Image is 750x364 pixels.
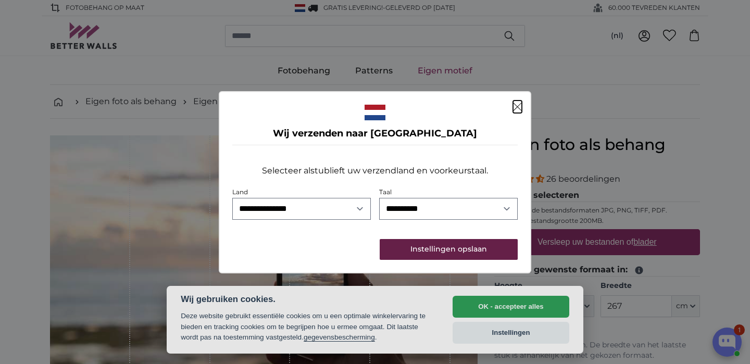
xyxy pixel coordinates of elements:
[379,188,392,196] label: Taal
[232,127,518,141] h4: Wij verzenden naar [GEOGRAPHIC_DATA]
[232,188,248,196] label: Land
[262,165,488,177] p: Selecteer alstublieft uw verzendland en voorkeurstaal.
[380,239,518,260] button: Instellingen opslaan
[513,101,522,113] button: Sluiten
[365,105,385,120] img: Nederland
